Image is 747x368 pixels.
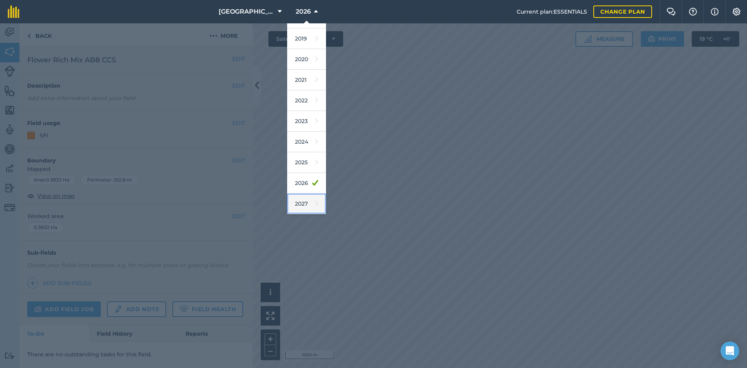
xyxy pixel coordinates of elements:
[688,8,698,16] img: A question mark icon
[219,7,275,16] span: [GEOGRAPHIC_DATA]
[593,5,652,18] a: Change plan
[287,173,326,194] a: 2026
[287,111,326,132] a: 2023
[8,5,19,18] img: fieldmargin Logo
[732,8,741,16] img: A cog icon
[287,49,326,70] a: 2020
[296,7,311,16] span: 2026
[287,132,326,152] a: 2024
[287,70,326,90] a: 2021
[287,152,326,173] a: 2025
[287,90,326,111] a: 2022
[666,8,676,16] img: Two speech bubbles overlapping with the left bubble in the forefront
[287,28,326,49] a: 2019
[711,7,719,16] img: svg+xml;base64,PHN2ZyB4bWxucz0iaHR0cDovL3d3dy53My5vcmcvMjAwMC9zdmciIHdpZHRoPSIxNyIgaGVpZ2h0PSIxNy...
[721,342,739,360] div: Open Intercom Messenger
[287,194,326,214] a: 2027
[517,7,587,16] span: Current plan : ESSENTIALS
